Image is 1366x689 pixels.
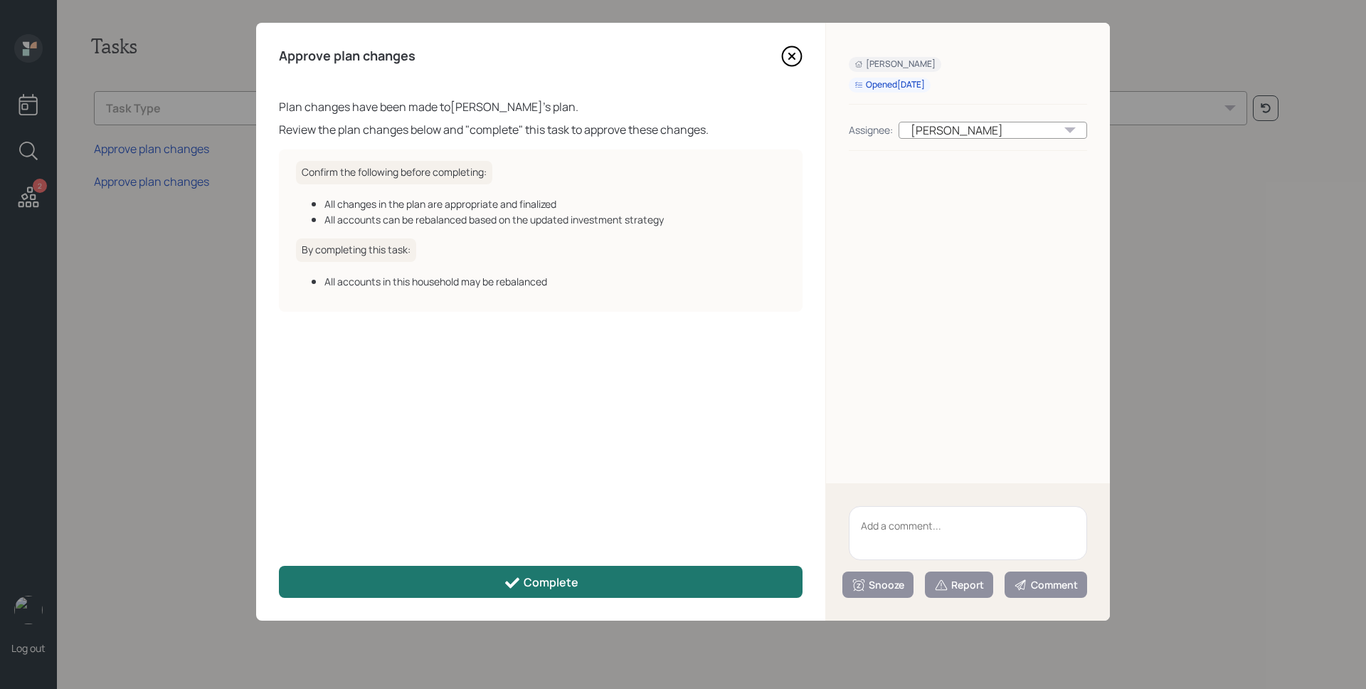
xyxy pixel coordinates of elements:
div: Opened [DATE] [854,79,925,91]
h6: By completing this task: [296,238,416,262]
div: All accounts in this household may be rebalanced [324,274,785,289]
div: Snooze [852,578,904,592]
div: Assignee: [849,122,893,137]
div: Complete [504,574,578,591]
div: [PERSON_NAME] [899,122,1087,139]
button: Complete [279,566,803,598]
div: All accounts can be rebalanced based on the updated investment strategy [324,212,785,227]
button: Comment [1005,572,1087,598]
h6: Confirm the following before completing: [296,161,492,184]
div: All changes in the plan are appropriate and finalized [324,196,785,211]
h4: Approve plan changes [279,48,415,64]
div: Report [934,578,984,592]
div: Plan changes have been made to [PERSON_NAME] 's plan. [279,98,803,115]
div: Comment [1014,578,1078,592]
div: [PERSON_NAME] [854,58,936,70]
button: Snooze [842,572,914,598]
button: Report [925,572,993,598]
div: Review the plan changes below and "complete" this task to approve these changes. [279,121,803,138]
